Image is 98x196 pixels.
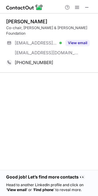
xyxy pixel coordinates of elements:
p: Head to another LinkedIn profile and click on ‘ ’ or ‘ ’ to reveal more. [6,183,92,192]
img: ContactOut v5.3.10 [6,4,43,11]
strong: View email [7,187,26,192]
div: Co-chair, [PERSON_NAME] & [PERSON_NAME] Foundation [6,25,94,36]
strong: Find phone [34,187,53,192]
h1: Good job! Let’s find more contacts 👀 [6,174,92,180]
span: [EMAIL_ADDRESS][DOMAIN_NAME] [15,50,79,56]
div: [PERSON_NAME] [6,18,47,25]
span: [EMAIL_ADDRESS][DOMAIN_NAME] [15,40,57,46]
span: [PHONE_NUMBER] [15,60,53,65]
button: Reveal Button [65,40,90,46]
